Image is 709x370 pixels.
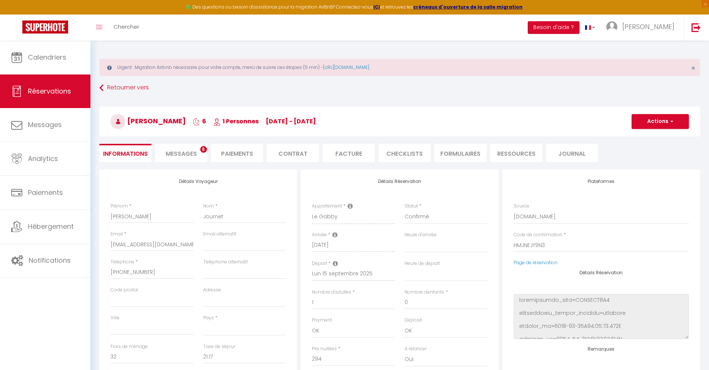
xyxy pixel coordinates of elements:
[490,144,542,162] li: Ressources
[111,179,286,184] h4: Détails Voyageur
[514,203,529,210] label: Source
[203,203,214,210] label: Nom
[405,231,437,238] label: Heure d'arrivée
[434,144,486,162] li: FORMULAIRES
[28,53,66,62] span: Calendriers
[111,116,186,126] span: [PERSON_NAME]
[622,22,674,31] span: [PERSON_NAME]
[99,81,700,95] a: Retourner vers
[692,23,701,32] img: logout
[601,15,684,41] a: ... [PERSON_NAME]
[514,259,558,266] a: Page de réservation
[323,144,375,162] li: Facture
[405,345,427,352] label: A relancer
[200,146,207,153] span: 8
[312,345,337,352] label: Prix nuitées
[632,114,689,129] button: Actions
[514,179,689,184] h4: Plateformes
[28,222,74,231] span: Hébergement
[514,347,689,352] h4: Remarques
[405,260,440,267] label: Heure de départ
[29,256,71,265] span: Notifications
[213,117,259,126] span: 1 Personnes
[514,231,562,238] label: Code de confirmation
[203,287,221,294] label: Adresse
[28,188,63,197] span: Paiements
[203,231,236,238] label: Email alternatif
[28,86,71,96] span: Réservations
[405,317,422,324] label: Deposit
[28,154,58,163] span: Analytics
[203,314,214,322] label: Pays
[514,270,689,275] h4: Détails Réservation
[166,149,197,158] span: Messages
[312,179,487,184] h4: Détails Réservation
[405,203,418,210] label: Statut
[312,289,351,296] label: Nombre d'adultes
[108,15,145,41] a: Chercher
[111,259,134,266] label: Téléphone
[373,4,380,10] a: ICI
[111,314,119,322] label: Ville
[528,21,579,34] button: Besoin d'aide ?
[22,20,68,34] img: Super Booking
[413,4,523,10] a: créneaux d'ouverture de la salle migration
[379,144,431,162] li: CHECKLISTS
[111,231,123,238] label: Email
[111,287,138,294] label: Code postal
[267,144,319,162] li: Contrat
[691,63,695,73] span: ×
[266,117,316,126] span: [DATE] - [DATE]
[99,144,151,162] li: Informations
[114,23,139,31] span: Chercher
[111,343,148,350] label: Frais de ménage
[203,343,235,350] label: Taxe de séjour
[312,260,327,267] label: Départ
[111,203,128,210] label: Prénom
[203,259,248,266] label: Téléphone alternatif
[546,144,598,162] li: Journal
[99,59,700,76] div: Urgent : Migration Airbnb nécessaire pour votre compte, merci de suivre ces étapes (5 min) -
[6,3,28,25] button: Ouvrir le widget de chat LiveChat
[193,117,206,126] span: 6
[312,231,327,238] label: Arrivée
[323,64,369,70] a: [URL][DOMAIN_NAME]
[606,21,617,32] img: ...
[312,203,342,210] label: Appartement
[691,65,695,72] button: Close
[28,120,62,129] span: Messages
[211,144,263,162] li: Paiements
[312,317,332,324] label: Payment
[405,289,444,296] label: Nombre d'enfants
